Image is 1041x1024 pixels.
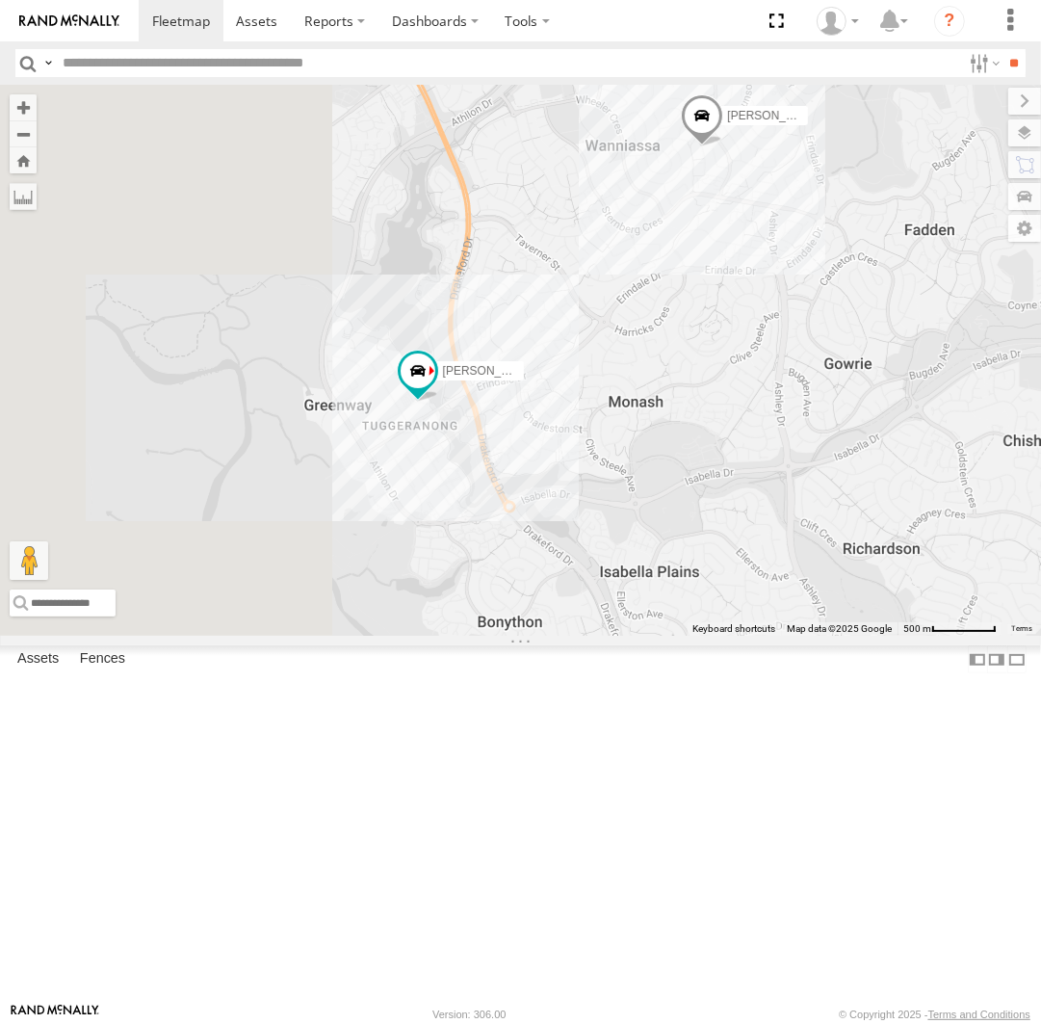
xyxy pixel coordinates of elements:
[787,623,892,634] span: Map data ©2025 Google
[10,183,37,210] label: Measure
[1012,624,1032,632] a: Terms (opens in new tab)
[987,645,1006,673] label: Dock Summary Table to the Right
[934,6,965,37] i: ?
[70,646,135,673] label: Fences
[928,1009,1030,1020] a: Terms and Conditions
[1007,645,1027,673] label: Hide Summary Table
[40,49,56,77] label: Search Query
[839,1009,1030,1020] div: © Copyright 2025 -
[10,147,37,173] button: Zoom Home
[962,49,1003,77] label: Search Filter Options
[898,622,1002,636] button: Map Scale: 500 m per 64 pixels
[692,622,775,636] button: Keyboard shortcuts
[727,109,822,122] span: [PERSON_NAME]
[10,120,37,147] button: Zoom out
[10,541,48,580] button: Drag Pegman onto the map to open Street View
[1008,215,1041,242] label: Map Settings
[19,14,119,28] img: rand-logo.svg
[903,623,931,634] span: 500 m
[968,645,987,673] label: Dock Summary Table to the Left
[810,7,866,36] div: Helen Mason
[10,94,37,120] button: Zoom in
[11,1005,99,1024] a: Visit our Website
[432,1009,506,1020] div: Version: 306.00
[8,646,68,673] label: Assets
[442,364,537,378] span: [PERSON_NAME]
